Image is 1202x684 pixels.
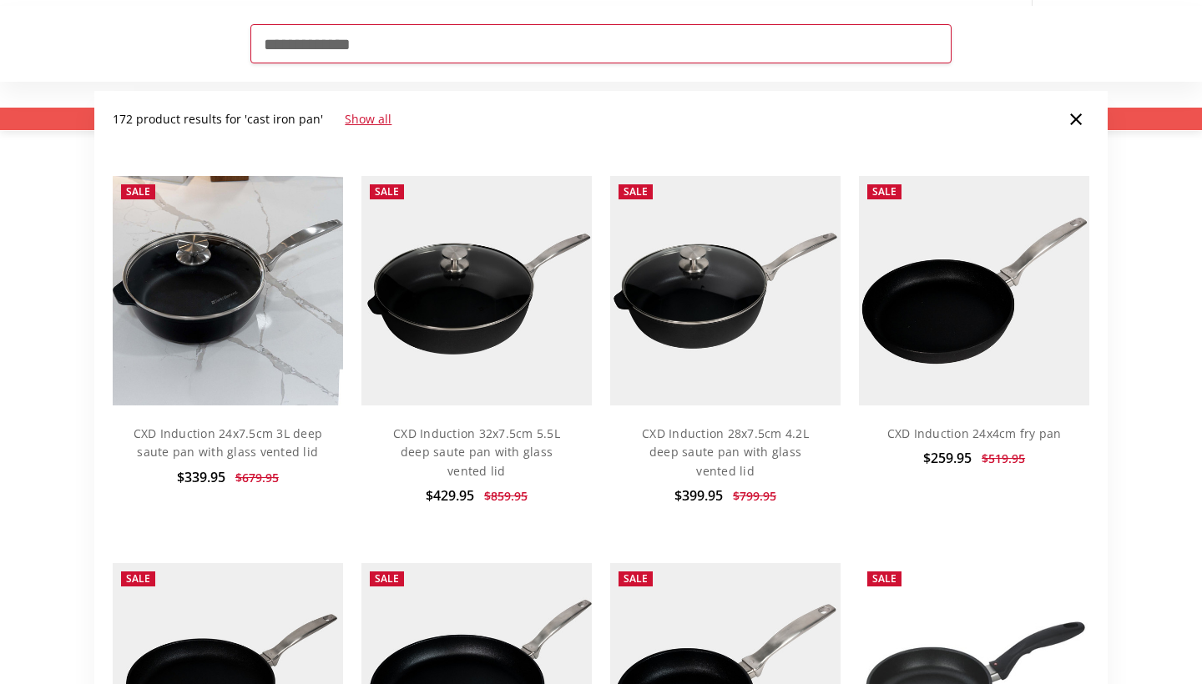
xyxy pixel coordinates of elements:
[426,486,474,505] span: $429.95
[235,470,279,485] span: $679.95
[887,425,1062,441] a: CXD Induction 24x4cm fry pan
[375,184,399,199] span: Sale
[624,571,648,586] span: Sale
[134,425,323,460] a: CXD Induction 24x7.5cm 3L deep saute pan with glass vented lid
[624,184,648,199] span: Sale
[484,488,528,504] span: $859.95
[1068,100,1083,136] span: ×
[126,184,150,199] span: Sale
[345,111,391,127] a: Show all
[872,184,896,199] span: Sale
[674,486,723,505] span: $399.95
[177,468,225,486] span: $339.95
[113,111,323,127] span: 172 product results for 'cast iron pan'
[642,425,809,479] a: CXD Induction 28x7.5cm 4.2L deep saute pan with glass vented lid
[859,176,1089,406] img: CXD Induction 24x4cm fry pan
[361,176,592,406] img: CXD Induction 32x7.5cm 5.5L deep saute pan with glass vented lid
[982,450,1025,466] span: $519.95
[872,571,896,586] span: Sale
[375,571,399,586] span: Sale
[923,449,972,467] span: $259.95
[610,176,841,406] img: CXD Induction 28x7.5cm 4.2L deep saute pan with glass vented lid
[733,488,776,504] span: $799.95
[126,571,150,586] span: Sale
[1063,105,1089,132] a: Close
[393,425,560,479] a: CXD Induction 32x7.5cm 5.5L deep saute pan with glass vented lid
[113,176,343,406] img: CXD Induction 24x7.5cm 3L deep saute pan with glass vented lid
